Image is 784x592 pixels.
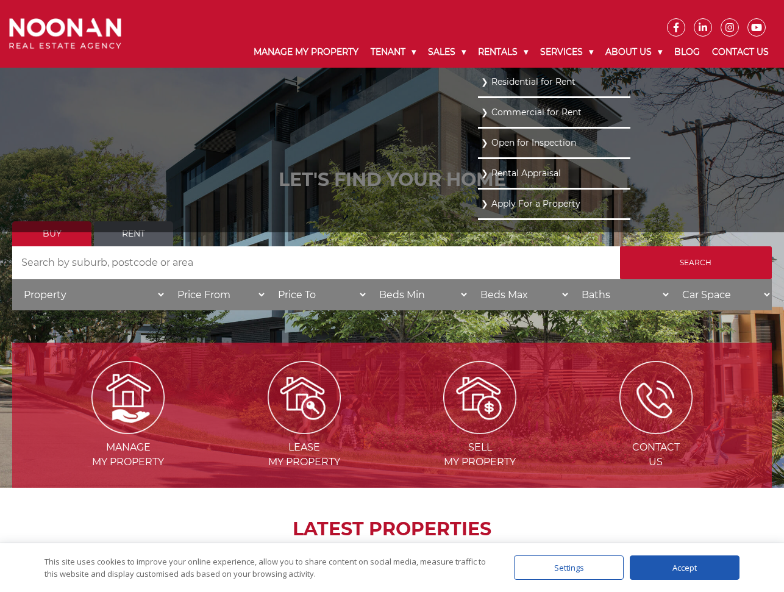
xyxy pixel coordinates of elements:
a: Rental Appraisal [481,165,627,182]
img: Manage my Property [91,361,165,434]
img: Sell my property [443,361,516,434]
a: Services [534,37,599,68]
div: Accept [630,555,739,580]
a: Managemy Property [41,391,215,468]
a: Open for Inspection [481,135,627,151]
a: Rent [94,221,173,246]
a: Commercial for Rent [481,104,627,121]
a: Sales [422,37,472,68]
a: Sellmy Property [393,391,567,468]
span: Manage my Property [41,440,215,469]
div: This site uses cookies to improve your online experience, allow you to share content on social me... [45,555,490,580]
a: ContactUs [569,391,743,468]
a: Residential for Rent [481,74,627,90]
img: Noonan Real Estate Agency [9,18,121,49]
img: ICONS [619,361,693,434]
a: Rentals [472,37,534,68]
input: Search by suburb, postcode or area [12,246,620,279]
a: Blog [668,37,706,68]
a: Apply For a Property [481,196,627,212]
a: Buy [12,221,91,246]
a: Tenant [365,37,422,68]
div: Settings [514,555,624,580]
h2: LATEST PROPERTIES [43,518,741,540]
a: Manage My Property [248,37,365,68]
span: Contact Us [569,440,743,469]
a: About Us [599,37,668,68]
a: Contact Us [706,37,775,68]
input: Search [620,246,772,279]
span: Sell my Property [393,440,567,469]
a: Leasemy Property [218,391,391,468]
img: Lease my property [268,361,341,434]
span: Lease my Property [218,440,391,469]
